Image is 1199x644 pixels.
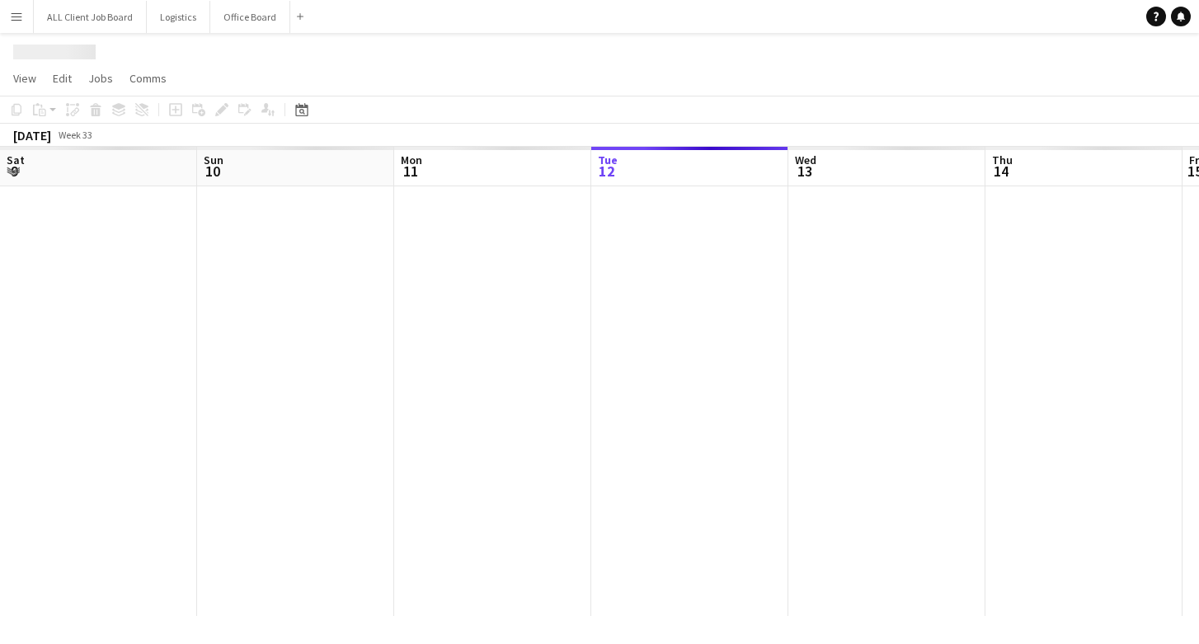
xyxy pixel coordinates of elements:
span: Thu [992,153,1013,167]
span: Week 33 [54,129,96,141]
div: [DATE] [13,127,51,143]
button: Logistics [147,1,210,33]
span: Comms [129,71,167,86]
span: Jobs [88,71,113,86]
span: Edit [53,71,72,86]
span: Wed [795,153,816,167]
button: ALL Client Job Board [34,1,147,33]
span: 12 [595,162,618,181]
span: 10 [201,162,223,181]
span: 14 [990,162,1013,181]
span: View [13,71,36,86]
span: 13 [792,162,816,181]
span: Tue [598,153,618,167]
a: Jobs [82,68,120,89]
a: Comms [123,68,173,89]
span: Sun [204,153,223,167]
span: 9 [4,162,25,181]
a: View [7,68,43,89]
span: Mon [401,153,422,167]
a: Edit [46,68,78,89]
button: Office Board [210,1,290,33]
span: Sat [7,153,25,167]
span: 11 [398,162,422,181]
